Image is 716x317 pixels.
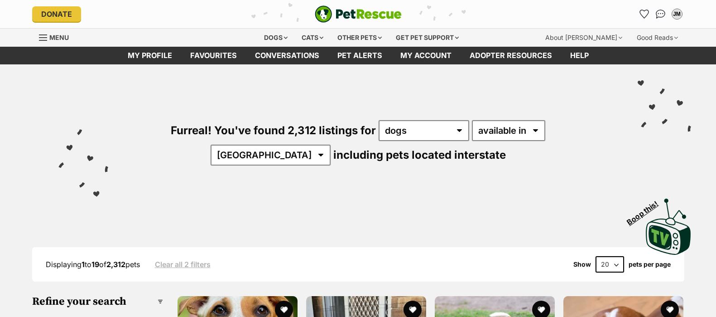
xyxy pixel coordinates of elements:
a: Help [561,47,598,64]
a: Conversations [654,7,668,21]
a: Boop this! [646,190,691,257]
div: Dogs [258,29,294,47]
span: Menu [49,34,69,41]
strong: 19 [91,260,99,269]
label: pets per page [629,261,671,268]
img: chat-41dd97257d64d25036548639549fe6c8038ab92f7586957e7f3b1b290dea8141.svg [656,10,665,19]
button: My account [670,7,684,21]
div: Good Reads [630,29,684,47]
a: Clear all 2 filters [155,260,211,268]
h3: Refine your search [32,295,163,308]
ul: Account quick links [637,7,684,21]
span: Show [573,261,591,268]
a: PetRescue [315,5,402,23]
a: Menu [39,29,75,45]
strong: 2,312 [106,260,125,269]
span: Displaying to of pets [46,260,140,269]
span: including pets located interstate [333,148,506,161]
span: Furreal! You've found 2,312 listings for [171,124,376,137]
div: About [PERSON_NAME] [539,29,629,47]
a: Favourites [637,7,652,21]
div: JM [673,10,682,19]
a: My profile [119,47,181,64]
a: conversations [246,47,328,64]
a: My account [391,47,461,64]
div: Other pets [331,29,388,47]
a: Favourites [181,47,246,64]
img: logo-e224e6f780fb5917bec1dbf3a21bbac754714ae5b6737aabdf751b685950b380.svg [315,5,402,23]
div: Cats [295,29,330,47]
img: PetRescue TV logo [646,199,691,255]
strong: 1 [82,260,85,269]
a: Pet alerts [328,47,391,64]
span: Boop this! [625,194,667,226]
div: Get pet support [389,29,465,47]
a: Adopter resources [461,47,561,64]
a: Donate [32,6,81,22]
